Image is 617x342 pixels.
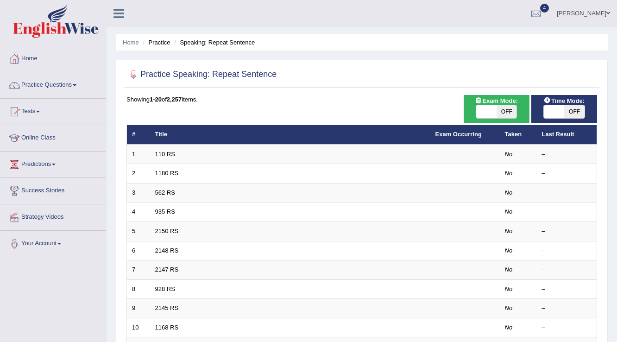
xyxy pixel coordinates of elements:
[542,208,592,216] div: –
[505,151,513,158] em: No
[505,247,513,254] em: No
[140,38,170,47] li: Practice
[540,96,588,106] span: Time Mode:
[172,38,255,47] li: Speaking: Repeat Sentence
[0,204,106,228] a: Strategy Videos
[155,208,175,215] a: 935 RS
[127,183,150,203] td: 3
[505,170,513,177] em: No
[0,46,106,69] a: Home
[127,241,150,260] td: 6
[155,285,175,292] a: 928 RS
[127,260,150,280] td: 7
[505,228,513,234] em: No
[150,125,430,145] th: Title
[0,178,106,201] a: Success Stories
[150,96,162,103] b: 1-20
[0,231,106,254] a: Your Account
[540,4,549,13] span: 4
[155,189,175,196] a: 562 RS
[542,150,592,159] div: –
[127,318,150,337] td: 10
[155,304,179,311] a: 2145 RS
[505,208,513,215] em: No
[0,99,106,122] a: Tests
[542,247,592,255] div: –
[127,145,150,164] td: 1
[155,151,175,158] a: 110 RS
[542,323,592,332] div: –
[123,39,139,46] a: Home
[537,125,597,145] th: Last Result
[464,95,529,123] div: Show exams occurring in exams
[542,189,592,197] div: –
[155,247,179,254] a: 2148 RS
[500,125,537,145] th: Taken
[505,189,513,196] em: No
[497,105,517,118] span: OFF
[155,228,179,234] a: 2150 RS
[505,304,513,311] em: No
[542,169,592,178] div: –
[542,227,592,236] div: –
[542,285,592,294] div: –
[155,170,179,177] a: 1180 RS
[0,72,106,95] a: Practice Questions
[564,105,585,118] span: OFF
[155,324,179,331] a: 1168 RS
[126,68,277,82] h2: Practice Speaking: Repeat Sentence
[155,266,179,273] a: 2147 RS
[471,96,521,106] span: Exam Mode:
[127,203,150,222] td: 4
[0,152,106,175] a: Predictions
[127,164,150,184] td: 2
[542,266,592,274] div: –
[127,125,150,145] th: #
[435,131,482,138] a: Exam Occurring
[167,96,182,103] b: 2,257
[126,95,597,104] div: Showing of items.
[127,279,150,299] td: 8
[0,125,106,148] a: Online Class
[505,285,513,292] em: No
[127,222,150,241] td: 5
[542,304,592,313] div: –
[505,266,513,273] em: No
[127,299,150,318] td: 9
[505,324,513,331] em: No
